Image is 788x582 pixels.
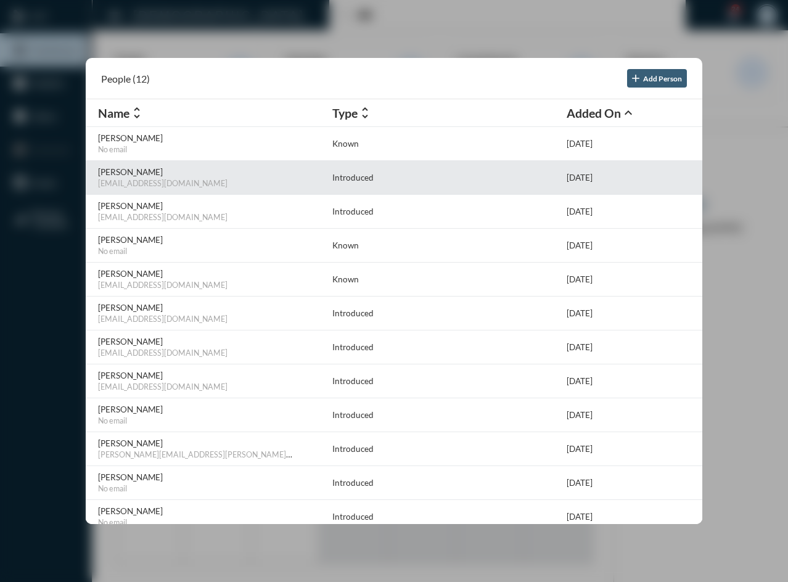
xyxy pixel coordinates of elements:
p: Introduced [332,342,374,352]
mat-icon: unfold_more [358,105,372,120]
h2: Type [332,106,358,120]
p: Introduced [332,308,374,318]
h2: Added On [567,106,621,120]
p: Known [332,139,359,149]
p: [DATE] [567,444,593,454]
p: [PERSON_NAME] [98,201,326,211]
mat-icon: unfold_more [129,105,144,120]
p: [DATE] [567,274,593,284]
p: [PERSON_NAME] [98,133,326,143]
p: [DATE] [567,512,593,522]
mat-icon: expand_less [621,105,636,120]
p: Introduced [332,173,374,182]
p: [PERSON_NAME] [98,438,326,448]
p: [DATE] [567,376,593,386]
span: [EMAIL_ADDRESS][DOMAIN_NAME] [98,382,228,391]
p: [DATE] [567,139,593,149]
p: [DATE] [567,240,593,250]
h2: Name [98,106,129,120]
p: [PERSON_NAME] [98,235,326,245]
p: [DATE] [567,342,593,352]
p: [PERSON_NAME] [98,337,326,346]
span: No email [98,247,127,256]
span: No email [98,484,127,493]
span: [PERSON_NAME][EMAIL_ADDRESS][PERSON_NAME][DOMAIN_NAME] [98,449,292,469]
p: Introduced [332,444,374,454]
span: [EMAIL_ADDRESS][DOMAIN_NAME] [98,314,228,324]
span: [EMAIL_ADDRESS][DOMAIN_NAME] [98,179,228,188]
p: Introduced [332,512,374,522]
p: [DATE] [567,308,593,318]
span: No email [98,145,127,154]
p: [DATE] [567,207,593,216]
p: [PERSON_NAME] [98,506,326,516]
p: [PERSON_NAME] [98,269,326,279]
p: [PERSON_NAME] [98,371,326,380]
span: [EMAIL_ADDRESS][DOMAIN_NAME] [98,213,228,222]
span: No email [98,518,127,527]
mat-icon: add [630,72,642,84]
p: [DATE] [567,478,593,488]
p: Introduced [332,207,374,216]
p: Known [332,274,359,284]
p: [PERSON_NAME] [98,404,326,414]
p: [PERSON_NAME] [98,472,326,482]
p: [PERSON_NAME] [98,303,326,313]
h2: People (12) [101,73,150,84]
p: [DATE] [567,173,593,182]
p: Introduced [332,376,374,386]
span: No email [98,416,127,425]
p: [DATE] [567,410,593,420]
p: [PERSON_NAME] [98,167,326,177]
button: Add Person [627,69,687,88]
span: [EMAIL_ADDRESS][DOMAIN_NAME] [98,348,228,358]
p: Introduced [332,478,374,488]
p: Introduced [332,410,374,420]
p: Known [332,240,359,250]
span: [EMAIL_ADDRESS][DOMAIN_NAME] [98,281,228,290]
